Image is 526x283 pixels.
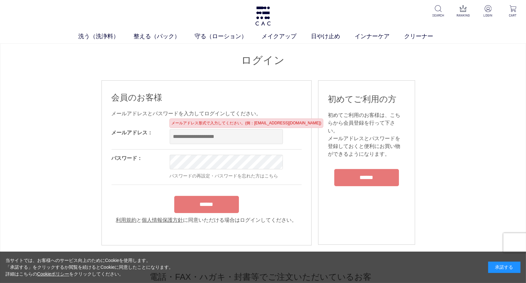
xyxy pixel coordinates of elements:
p: RANKING [455,13,471,18]
a: メイクアップ [262,32,311,41]
div: 承諾する [488,262,521,273]
div: 初めてご利用のお客様は、こちらから会員登録を行って下さい。 メールアドレスとパスワードを登録しておくと便利にお買い物ができるようになります。 [328,111,405,158]
div: メールアドレス形式で入力してください。(例：[EMAIL_ADDRESS][DOMAIN_NAME]) [169,119,323,128]
a: 日やけ止め [311,32,355,41]
div: 当サイトでは、お客様へのサービス向上のためにCookieを使用します。 「承諾する」をクリックするか閲覧を続けるとCookieに同意したことになります。 詳細はこちらの をクリックしてください。 [5,257,174,277]
a: インナーケア [355,32,404,41]
p: LOGIN [480,13,496,18]
a: CART [505,5,521,18]
label: パスワード： [112,155,143,161]
span: 初めてご利用の方 [328,94,397,104]
a: 個人情報保護方針 [142,217,183,223]
a: 守る（ローション） [195,32,262,41]
a: LOGIN [480,5,496,18]
a: クリーナー [404,32,448,41]
a: パスワードの再設定・パスワードを忘れた方はこちら [170,173,278,178]
a: 洗う（洗浄料） [78,32,134,41]
a: Cookieポリシー [37,271,70,277]
h1: ログイン [102,53,425,67]
img: logo [254,6,271,26]
div: と に同意いただける場合はログインしてください。 [112,216,302,224]
label: メールアドレス： [112,130,153,135]
a: RANKING [455,5,471,18]
a: SEARCH [430,5,446,18]
p: CART [505,13,521,18]
div: メールアドレスとパスワードを入力してログインしてください。 [112,110,302,118]
a: 利用規約 [116,217,137,223]
span: 会員のお客様 [112,93,163,102]
a: 整える（パック） [134,32,195,41]
p: SEARCH [430,13,446,18]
